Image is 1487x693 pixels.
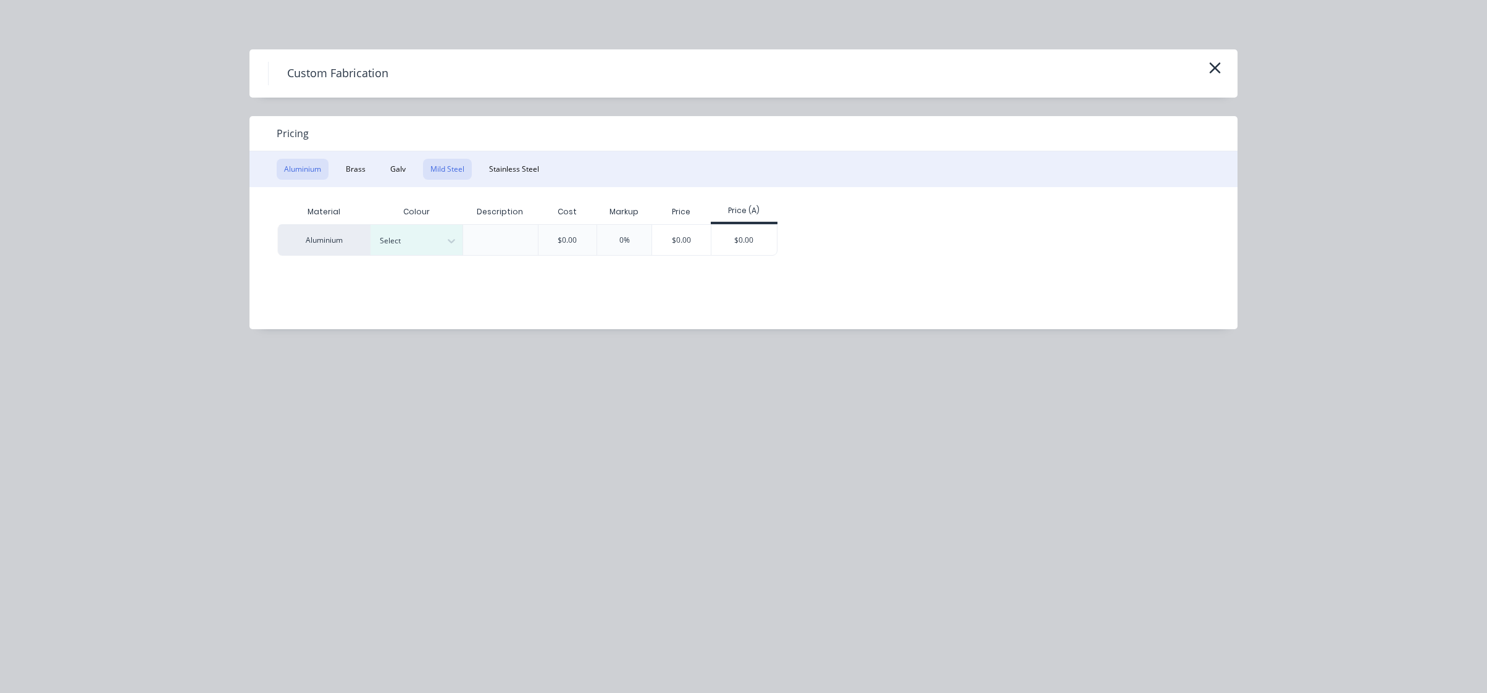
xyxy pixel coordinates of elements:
[383,159,413,180] button: Galv
[423,159,472,180] button: Mild Steel
[652,225,711,255] div: $0.00
[268,62,407,85] h4: Custom Fabrication
[538,199,597,224] div: Cost
[370,199,463,224] div: Colour
[467,196,533,227] div: Description
[277,199,370,224] div: Material
[619,235,630,246] div: 0%
[651,199,711,224] div: Price
[277,159,329,180] button: Aluminium
[482,159,547,180] button: Stainless Steel
[597,199,651,224] div: Markup
[711,205,778,216] div: Price (A)
[277,224,370,256] div: Aluminium
[558,235,577,246] div: $0.00
[277,126,309,141] span: Pricing
[338,159,373,180] button: Brass
[711,225,777,255] div: $0.00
